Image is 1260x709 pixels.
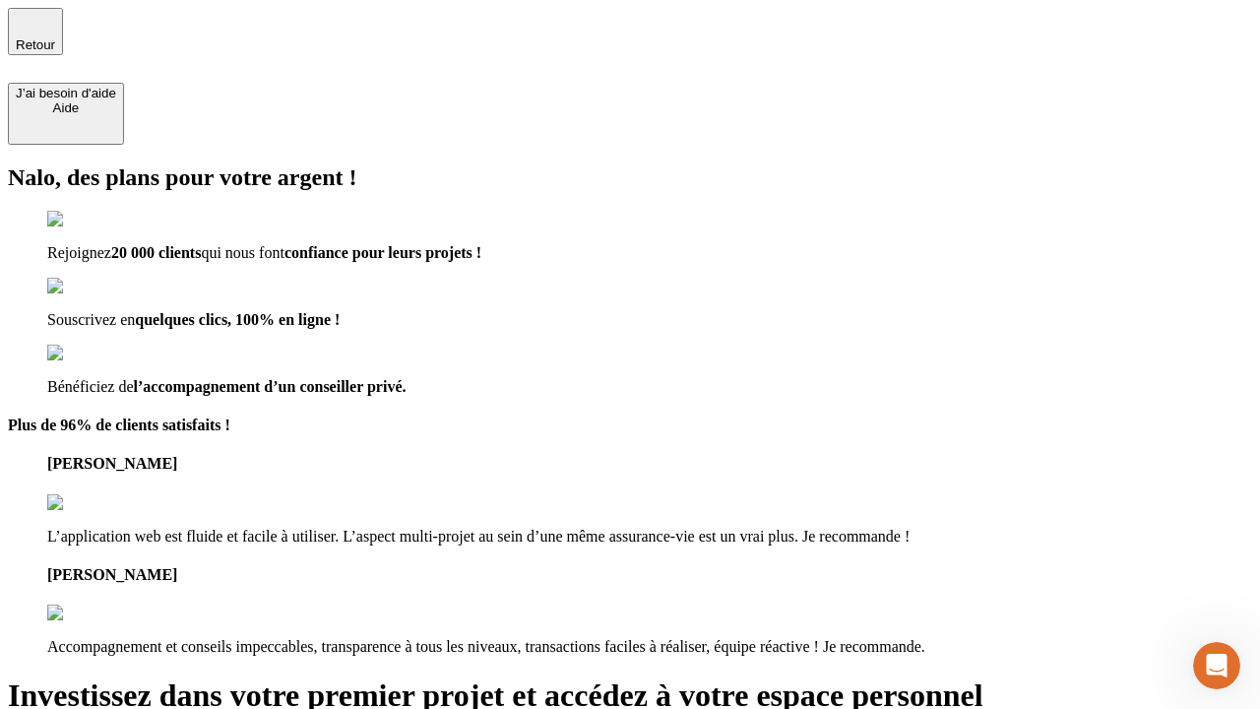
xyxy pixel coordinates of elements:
p: Accompagnement et conseils impeccables, transparence à tous les niveaux, transactions faciles à r... [47,638,1252,656]
button: Retour [8,8,63,55]
iframe: Intercom live chat [1193,642,1240,689]
span: qui nous font [201,244,283,261]
h4: [PERSON_NAME] [47,566,1252,584]
button: J’ai besoin d'aideAide [8,83,124,145]
span: Retour [16,37,55,52]
span: Bénéficiez de [47,378,134,395]
img: checkmark [47,345,132,362]
img: reviews stars [47,494,145,512]
h4: Plus de 96% de clients satisfaits ! [8,417,1252,434]
span: Souscrivez en [47,311,135,328]
h2: Nalo, des plans pour votre argent ! [8,164,1252,191]
span: Rejoignez [47,244,111,261]
div: Aide [16,100,116,115]
p: L’application web est fluide et facile à utiliser. L’aspect multi-projet au sein d’une même assur... [47,528,1252,546]
img: reviews stars [47,605,145,622]
img: checkmark [47,211,132,228]
span: confiance pour leurs projets ! [284,244,481,261]
div: J’ai besoin d'aide [16,86,116,100]
span: 20 000 clients [111,244,202,261]
span: l’accompagnement d’un conseiller privé. [134,378,407,395]
img: checkmark [47,278,132,295]
h4: [PERSON_NAME] [47,455,1252,473]
span: quelques clics, 100% en ligne ! [135,311,340,328]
